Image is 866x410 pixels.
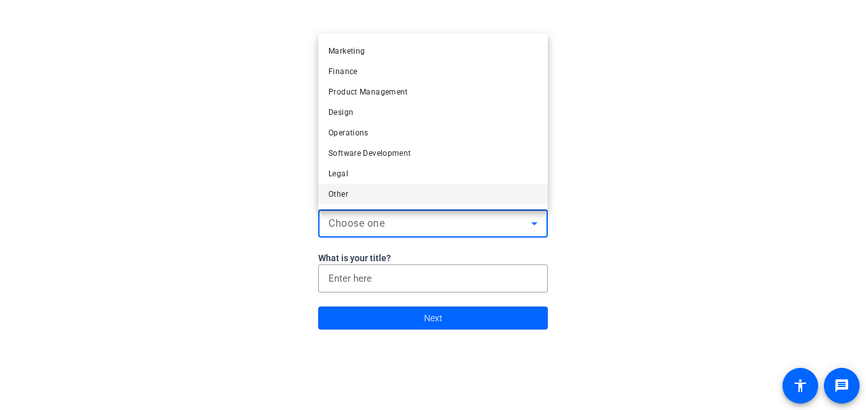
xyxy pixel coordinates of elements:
span: Legal [328,166,348,181]
span: Operations [328,125,369,140]
span: Product Management [328,84,408,100]
span: Other [328,186,348,202]
span: Marketing [328,43,365,59]
span: Software Development [328,146,411,161]
span: Finance [328,64,358,79]
span: Design [328,105,353,120]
